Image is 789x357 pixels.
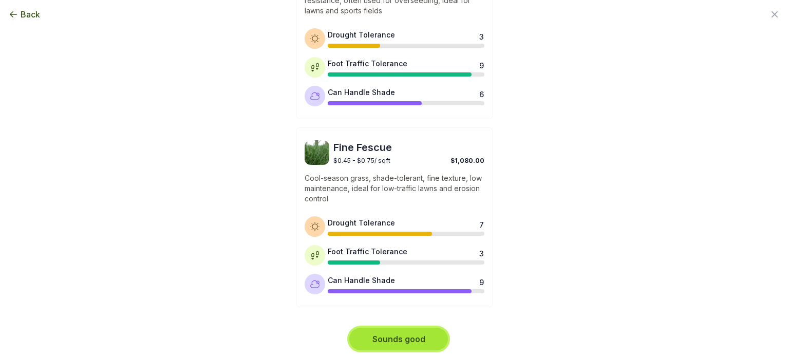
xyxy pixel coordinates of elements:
p: Cool-season grass, shade-tolerant, fine texture, low maintenance, ideal for low-traffic lawns and... [305,173,484,204]
div: Drought Tolerance [328,217,395,228]
div: Drought Tolerance [328,29,395,40]
img: Foot traffic tolerance icon [310,62,320,72]
img: Fine Fescue sod image [305,140,329,165]
img: Drought tolerance icon [310,221,320,232]
div: Can Handle Shade [328,275,395,286]
img: Shade tolerance icon [310,91,320,101]
span: Back [21,8,40,21]
img: Shade tolerance icon [310,279,320,289]
div: Can Handle Shade [328,87,395,98]
div: 9 [479,277,483,285]
div: 7 [479,219,483,228]
div: Foot Traffic Tolerance [328,246,407,257]
button: Sounds good [349,328,448,350]
img: Drought tolerance icon [310,33,320,44]
div: 3 [479,31,483,40]
div: Foot Traffic Tolerance [328,58,407,69]
button: Back [8,8,40,21]
div: 3 [479,248,483,256]
img: Foot traffic tolerance icon [310,250,320,260]
div: 9 [479,60,483,68]
div: 6 [479,89,483,97]
span: $1,080.00 [450,157,484,164]
span: $0.45 - $0.75 / sqft [333,157,390,164]
span: Fine Fescue [333,140,484,155]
